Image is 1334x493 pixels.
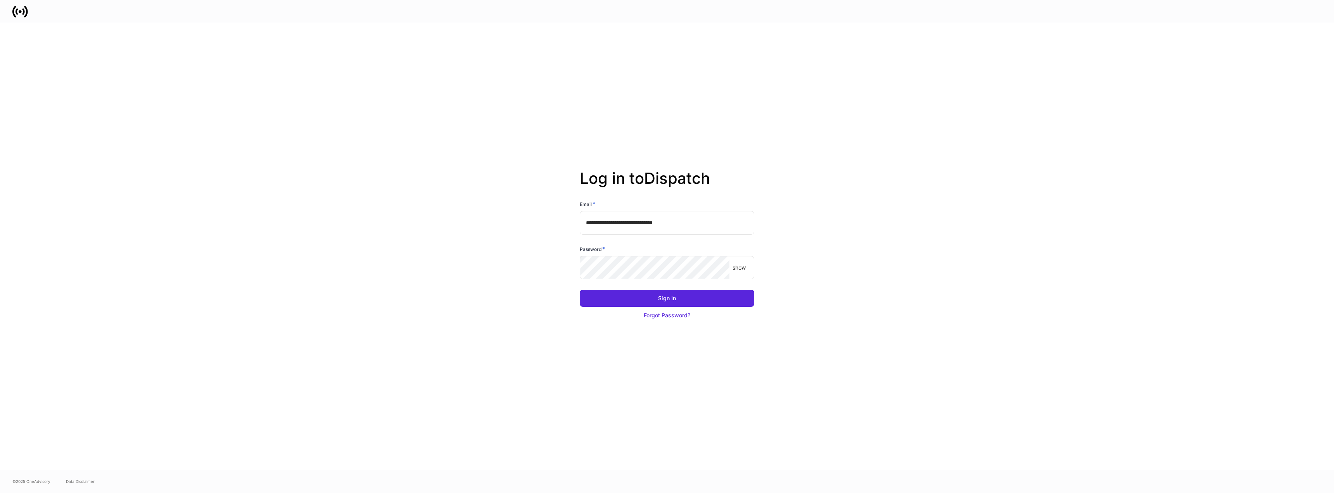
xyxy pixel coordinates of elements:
[580,200,595,208] h6: Email
[580,290,754,307] button: Sign In
[12,478,50,484] span: © 2025 OneAdvisory
[644,311,690,319] div: Forgot Password?
[580,169,754,200] h2: Log in to Dispatch
[733,264,746,272] p: show
[580,307,754,324] button: Forgot Password?
[658,294,676,302] div: Sign In
[580,245,605,253] h6: Password
[66,478,95,484] a: Data Disclaimer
